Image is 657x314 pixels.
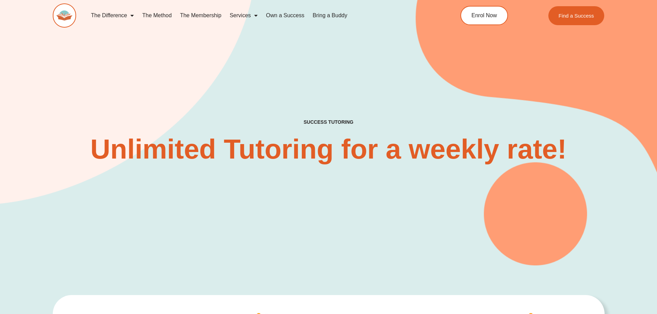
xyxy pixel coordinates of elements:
[87,8,138,23] a: The Difference
[460,6,508,25] a: Enrol Now
[262,8,308,23] a: Own a Success
[559,13,594,18] span: Find a Success
[226,8,262,23] a: Services
[138,8,176,23] a: The Method
[548,6,605,25] a: Find a Success
[176,8,226,23] a: The Membership
[308,8,351,23] a: Bring a Buddy
[87,8,429,23] nav: Menu
[247,119,410,125] h4: SUCCESS TUTORING​
[89,135,569,163] h2: Unlimited Tutoring for a weekly rate!
[471,13,497,18] span: Enrol Now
